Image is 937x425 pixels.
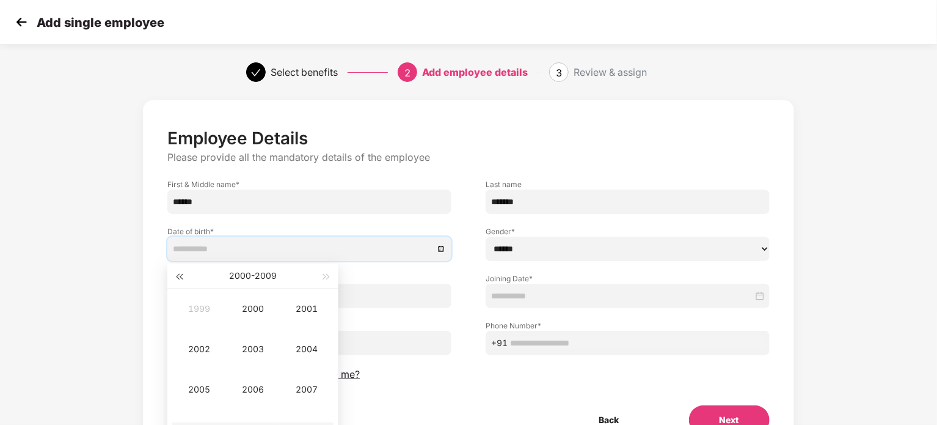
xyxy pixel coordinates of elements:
[37,15,164,30] p: Add single employee
[181,382,217,397] div: 2005
[486,226,770,237] label: Gender
[12,13,31,31] img: svg+xml;base64,PHN2ZyB4bWxucz0iaHR0cDovL3d3dy53My5vcmcvMjAwMC9zdmciIHdpZHRoPSIzMCIgaGVpZ2h0PSIzMC...
[172,369,226,410] td: 2005
[271,62,338,82] div: Select benefits
[280,329,334,369] td: 2004
[422,62,528,82] div: Add employee details
[486,320,770,331] label: Phone Number
[251,68,261,78] span: check
[404,67,410,79] span: 2
[288,382,325,397] div: 2007
[235,301,271,316] div: 2000
[556,67,562,79] span: 3
[226,289,280,329] td: 2000
[288,342,325,357] div: 2004
[226,329,280,369] td: 2003
[486,273,770,284] label: Joining Date
[235,382,271,397] div: 2006
[167,128,769,149] p: Employee Details
[235,342,271,357] div: 2003
[574,62,647,82] div: Review & assign
[288,301,325,316] div: 2001
[486,179,770,190] label: Last name
[167,226,451,237] label: Date of birth
[167,151,769,164] p: Please provide all the mandatory details of the employee
[280,369,334,410] td: 2007
[226,369,280,410] td: 2006
[172,329,226,369] td: 2002
[181,342,217,357] div: 2002
[172,289,226,329] td: 1999
[181,301,217,316] div: 1999
[491,336,508,350] span: +91
[229,264,277,288] button: 2000-2009
[280,289,334,329] td: 2001
[167,179,451,190] label: First & Middle name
